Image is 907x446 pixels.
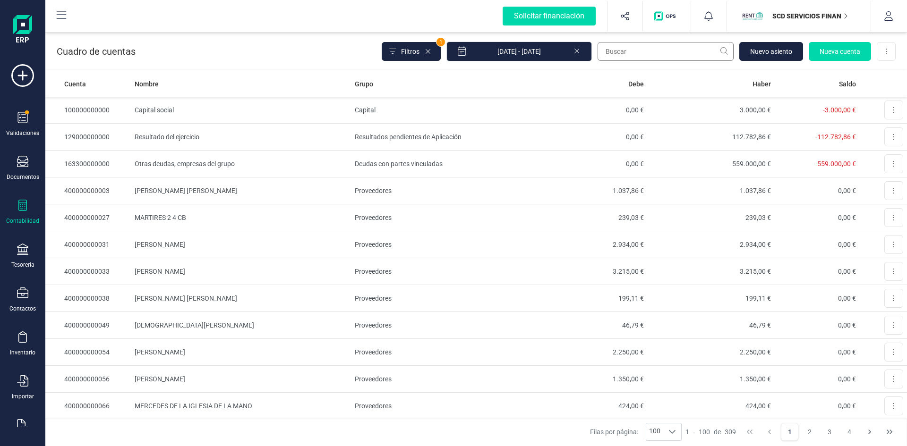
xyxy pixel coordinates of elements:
[64,79,86,89] span: Cuenta
[10,349,35,356] div: Inventario
[45,258,131,285] td: 400000000033
[521,312,648,339] td: 46,79 €
[739,42,803,61] button: Nuevo asiento
[131,312,351,339] td: [DEMOGRAPHIC_DATA][PERSON_NAME]
[646,423,663,440] span: 100
[725,427,736,437] span: 309
[648,393,775,420] td: 424,00 €
[750,47,792,56] span: Nuevo asiento
[131,124,351,151] td: Resultado del ejercicio
[12,393,34,400] div: Importar
[598,42,734,61] input: Buscar
[742,6,763,26] img: SC
[881,423,898,441] button: Last Page
[45,231,131,258] td: 400000000031
[351,312,520,339] td: Proveedores
[685,427,689,437] span: 1
[351,258,520,285] td: Proveedores
[781,423,799,441] button: Page 1
[861,423,879,441] button: Next Page
[57,45,136,58] p: Cuadro de cuentas
[131,366,351,393] td: [PERSON_NAME]
[45,97,131,124] td: 100000000000
[131,393,351,420] td: MERCEDES DE LA IGLESIA DE LA MANO
[351,366,520,393] td: Proveedores
[801,423,819,441] button: Page 2
[648,151,775,177] td: 559.000,00 €
[838,321,856,329] span: 0,00 €
[351,151,520,177] td: Deudas con partes vinculadas
[436,38,445,46] span: 1
[351,231,520,258] td: Proveedores
[838,268,856,275] span: 0,00 €
[521,97,648,124] td: 0,00 €
[521,231,648,258] td: 2.934,00 €
[821,423,839,441] button: Page 3
[13,15,32,45] img: Logo Finanedi
[521,124,648,151] td: 0,00 €
[521,177,648,204] td: 1.037,86 €
[503,7,596,25] div: Solicitar financiación
[521,258,648,285] td: 3.215,00 €
[628,79,644,89] span: Debe
[45,393,131,420] td: 400000000066
[521,285,648,312] td: 199,11 €
[521,366,648,393] td: 1.350,00 €
[714,427,721,437] span: de
[838,214,856,221] span: 0,00 €
[838,402,856,410] span: 0,00 €
[351,177,520,204] td: Proveedores
[820,47,860,56] span: Nueva cuenta
[351,124,520,151] td: Resultados pendientes de Aplicación
[648,124,775,151] td: 112.782,86 €
[838,348,856,356] span: 0,00 €
[648,366,775,393] td: 1.350,00 €
[45,177,131,204] td: 400000000003
[45,204,131,231] td: 400000000027
[6,129,39,137] div: Validaciones
[648,312,775,339] td: 46,79 €
[590,423,682,441] div: Filas por página:
[131,97,351,124] td: Capital social
[131,339,351,366] td: [PERSON_NAME]
[738,1,859,31] button: SCSCD SERVICIOS FINANCIEROS SL
[840,423,858,441] button: Page 4
[351,393,520,420] td: Proveedores
[838,187,856,194] span: 0,00 €
[45,366,131,393] td: 400000000056
[131,258,351,285] td: [PERSON_NAME]
[648,339,775,366] td: 2.250,00 €
[648,97,775,124] td: 3.000,00 €
[9,305,36,312] div: Contactos
[135,79,159,89] span: Nombre
[648,285,775,312] td: 199,11 €
[351,285,520,312] td: Proveedores
[815,133,856,141] span: -112.782,86 €
[772,11,848,21] p: SCD SERVICIOS FINANCIEROS SL
[491,1,607,31] button: Solicitar financiación
[45,339,131,366] td: 400000000054
[351,339,520,366] td: Proveedores
[11,261,34,269] div: Tesorería
[761,423,779,441] button: Previous Page
[741,423,759,441] button: First Page
[699,427,710,437] span: 100
[521,151,648,177] td: 0,00 €
[838,375,856,383] span: 0,00 €
[654,11,679,21] img: Logo de OPS
[648,204,775,231] td: 239,03 €
[648,177,775,204] td: 1.037,86 €
[838,295,856,302] span: 0,00 €
[45,124,131,151] td: 129000000000
[809,42,871,61] button: Nueva cuenta
[521,339,648,366] td: 2.250,00 €
[131,151,351,177] td: Otras deudas, empresas del grupo
[815,160,856,168] span: -559.000,00 €
[351,204,520,231] td: Proveedores
[685,427,736,437] div: -
[7,173,39,181] div: Documentos
[838,241,856,248] span: 0,00 €
[839,79,856,89] span: Saldo
[45,312,131,339] td: 400000000049
[382,42,441,61] button: Filtros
